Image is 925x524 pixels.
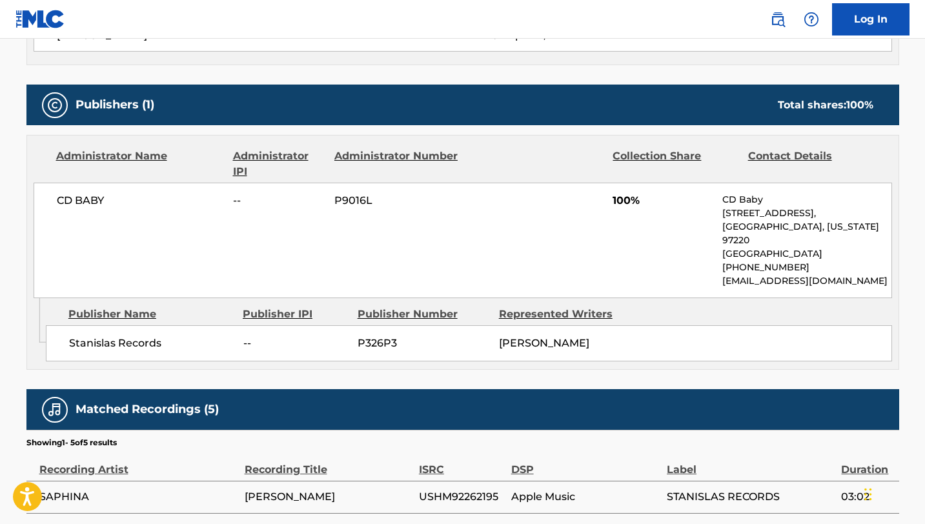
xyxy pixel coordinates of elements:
div: Recording Title [245,448,412,478]
div: Contact Details [748,148,873,179]
div: Represented Writers [499,307,631,322]
h5: Matched Recordings (5) [76,402,219,417]
iframe: Chat Widget [860,462,925,524]
span: Stanislas Records [69,336,234,351]
span: P9016L [334,193,460,208]
div: Administrator IPI [233,148,325,179]
span: 03:02 [841,489,892,505]
p: [GEOGRAPHIC_DATA] [722,247,891,261]
img: Matched Recordings [47,402,63,418]
div: Collection Share [613,148,738,179]
p: [STREET_ADDRESS], [722,207,891,220]
span: -- [243,336,348,351]
img: search [770,12,786,27]
div: Recording Artist [39,448,238,478]
img: Publishers [47,97,63,113]
div: Duration [841,448,892,478]
p: [GEOGRAPHIC_DATA], [US_STATE] 97220 [722,220,891,247]
span: STANISLAS RECORDS [667,489,835,505]
p: Showing 1 - 5 of 5 results [26,437,117,448]
p: CD Baby [722,193,891,207]
div: Administrator Name [56,148,223,179]
span: [PERSON_NAME] [245,489,412,505]
span: USHM92262195 [419,489,505,505]
p: [EMAIL_ADDRESS][DOMAIN_NAME] [722,274,891,288]
div: Label [667,448,835,478]
span: [PERSON_NAME] [499,337,589,349]
span: -- [233,193,325,208]
h5: Publishers (1) [76,97,154,112]
div: Publisher IPI [243,307,348,322]
span: Apple Music [511,489,660,505]
a: Public Search [765,6,791,32]
div: Help [798,6,824,32]
div: Total shares: [778,97,873,113]
div: Administrator Number [334,148,460,179]
p: [PHONE_NUMBER] [722,261,891,274]
span: 100% [613,193,713,208]
span: P326P3 [358,336,489,351]
span: SAPHINA [39,489,238,505]
div: ISRC [419,448,505,478]
div: Publisher Number [358,307,489,322]
div: Publisher Name [68,307,233,322]
div: DSP [511,448,660,478]
span: CD BABY [57,193,224,208]
img: help [804,12,819,27]
img: MLC Logo [15,10,65,28]
div: Drag [864,475,872,514]
a: Log In [832,3,910,35]
span: 100 % [846,99,873,111]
